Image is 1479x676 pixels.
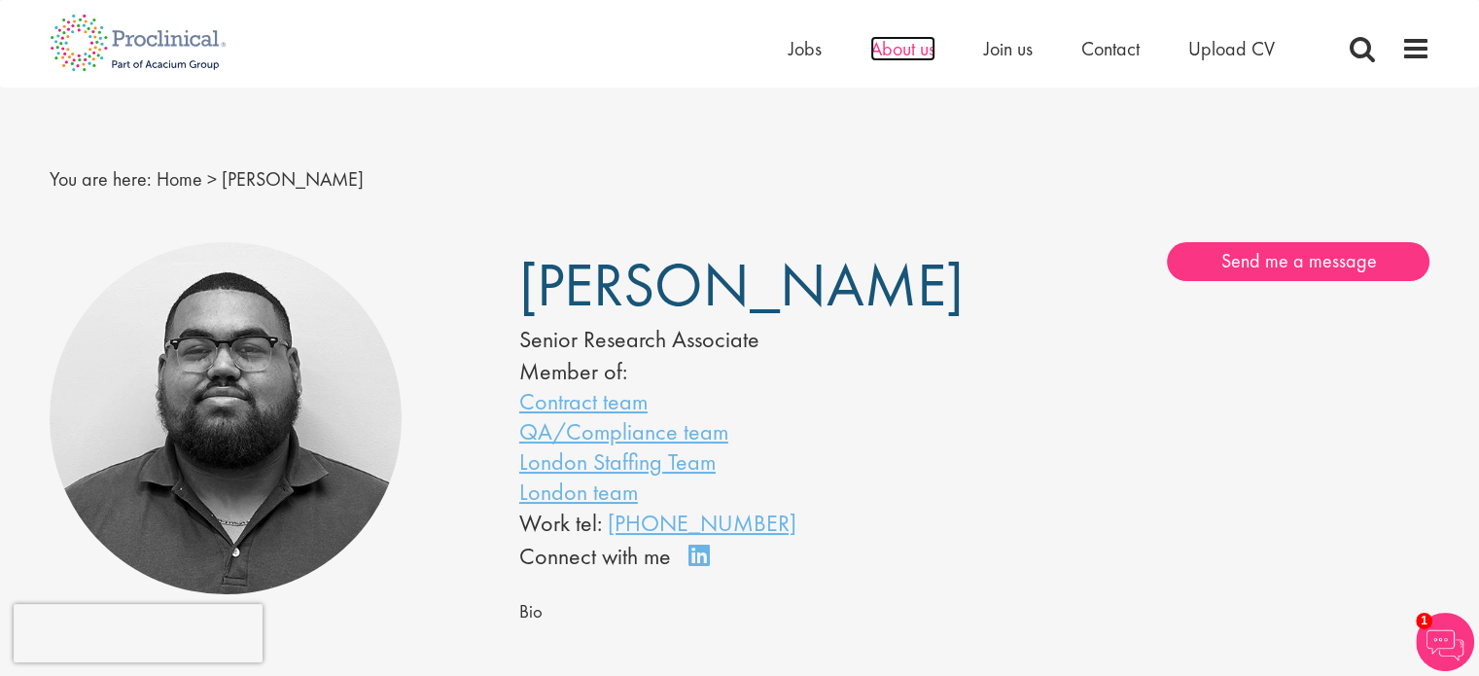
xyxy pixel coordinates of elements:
a: [PHONE_NUMBER] [608,508,796,538]
span: Work tel: [519,508,602,538]
span: Bio [519,600,543,623]
a: London team [519,477,638,507]
div: Senior Research Associate [519,323,916,356]
span: [PERSON_NAME] [222,166,364,192]
img: Ashley Bennett [50,242,403,595]
span: > [207,166,217,192]
span: 1 [1416,613,1432,629]
img: Chatbot [1416,613,1474,671]
a: About us [870,36,935,61]
span: [PERSON_NAME] [519,246,964,324]
a: London Staffing Team [519,446,716,477]
a: Send me a message [1167,242,1429,281]
a: breadcrumb link [157,166,202,192]
a: Upload CV [1188,36,1275,61]
iframe: reCAPTCHA [14,604,263,662]
span: You are here: [50,166,152,192]
label: Member of: [519,356,627,386]
a: QA/Compliance team [519,416,728,446]
a: Contract team [519,386,648,416]
a: Join us [984,36,1033,61]
a: Contact [1081,36,1140,61]
a: Jobs [789,36,822,61]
